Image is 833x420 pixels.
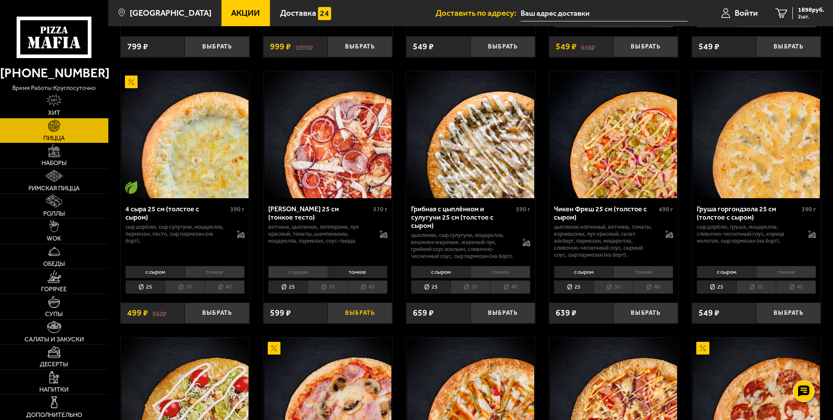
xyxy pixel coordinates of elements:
a: Чикен Фреш 25 см (толстое с сыром) [549,71,678,198]
span: 590 г [516,206,530,213]
img: Акционный [696,342,709,355]
button: Выбрать [756,36,821,58]
span: Горячее [41,286,67,293]
li: с сыром [268,266,328,278]
div: Грибная с цыплёнком и сулугуни 25 см (толстое с сыром) [411,205,514,230]
span: 490 г [659,206,673,213]
button: Выбрать [185,303,249,324]
a: Грибная с цыплёнком и сулугуни 25 см (толстое с сыром) [406,71,535,198]
p: сыр дорблю, груша, моцарелла, сливочно-чесночный соус, корица молотая, сыр пармезан (на борт). [697,224,800,244]
span: Обеды [43,261,65,267]
p: ветчина, цыпленок, пепперони, лук красный, томаты, шампиньоны, моцарелла, пармезан, соус-пицца. [268,224,371,244]
p: сыр дорблю, сыр сулугуни, моцарелла, пармезан, песто, сыр пармезан (на борт). [125,224,228,244]
span: Акции [231,9,260,17]
li: 30 [165,280,204,294]
button: Выбрать [185,36,249,58]
input: Ваш адрес доставки [521,5,687,21]
li: с сыром [697,266,756,278]
s: 1099 ₽ [295,42,313,51]
li: 25 [411,280,451,294]
div: Груша горгондзола 25 см (толстое с сыром) [697,205,799,221]
span: Пицца [43,135,65,141]
div: Чикен Фреш 25 см (толстое с сыром) [554,205,657,221]
span: Наборы [41,160,67,166]
s: 562 ₽ [152,309,166,317]
span: 999 ₽ [270,42,291,51]
img: Вегетарианское блюдо [125,181,138,194]
s: 618 ₽ [581,42,595,51]
li: с сыром [554,266,613,278]
span: Салаты и закуски [24,337,84,343]
span: 370 г [373,206,387,213]
img: Чикен Фреш 25 см (толстое с сыром) [550,71,677,198]
span: 549 ₽ [413,42,434,51]
li: 40 [204,280,245,294]
li: с сыром [125,266,185,278]
img: Петровская 25 см (тонкое тесто) [264,71,391,198]
img: Акционный [268,342,281,355]
span: 659 ₽ [413,309,434,317]
span: 599 ₽ [270,309,291,317]
p: цыпленок, сыр сулугуни, моцарелла, вешенки жареные, жареный лук, грибной соус Жюльен, сливочно-че... [411,232,514,260]
li: 30 [308,280,347,294]
li: 40 [776,280,816,294]
li: 40 [347,280,387,294]
span: 799 ₽ [127,42,148,51]
a: Груша горгондзола 25 см (толстое с сыром) [692,71,821,198]
li: 30 [594,280,633,294]
li: 40 [633,280,673,294]
span: Доставка [280,9,316,17]
span: Войти [735,9,758,17]
span: Хит [48,110,60,116]
span: Доставить по адресу: [436,9,521,17]
button: Выбрать [470,303,535,324]
button: Выбрать [613,36,678,58]
li: 25 [268,280,308,294]
li: тонкое [613,266,673,278]
span: 549 ₽ [698,309,719,317]
button: Выбрать [328,36,392,58]
li: тонкое [756,266,816,278]
div: [PERSON_NAME] 25 см (тонкое тесто) [268,205,371,221]
span: Дополнительно [26,412,82,418]
img: 15daf4d41897b9f0e9f617042186c801.svg [318,7,331,20]
button: Выбрать [756,303,821,324]
li: 25 [697,280,736,294]
li: с сыром [411,266,470,278]
span: 499 ₽ [127,309,148,317]
span: 549 ₽ [556,42,577,51]
li: 25 [125,280,165,294]
span: 639 ₽ [556,309,577,317]
p: цыпленок копченый, ветчина, томаты, корнишоны, лук красный, салат айсберг, пармезан, моцарелла, с... [554,224,657,258]
img: Грибная с цыплёнком и сулугуни 25 см (толстое с сыром) [407,71,534,198]
span: 549 ₽ [698,42,719,51]
img: Груша горгондзола 25 см (толстое с сыром) [693,71,820,198]
span: 390 г [802,206,816,213]
button: Выбрать [470,36,535,58]
span: 1898 руб. [798,7,824,13]
span: WOK [47,236,61,242]
li: тонкое [470,266,530,278]
li: 30 [450,280,490,294]
span: Напитки [39,387,69,393]
button: Выбрать [328,303,392,324]
button: Выбрать [613,303,678,324]
span: 390 г [230,206,245,213]
span: Роллы [43,211,65,217]
img: 4 сыра 25 см (толстое с сыром) [121,71,249,198]
li: тонкое [328,266,387,278]
li: тонкое [185,266,245,278]
span: [GEOGRAPHIC_DATA] [130,9,211,17]
a: АкционныйВегетарианское блюдо4 сыра 25 см (толстое с сыром) [121,71,249,198]
span: Римская пицца [28,186,79,192]
div: 4 сыра 25 см (толстое с сыром) [125,205,228,221]
span: Десерты [40,361,68,368]
img: Акционный [125,76,138,89]
li: 40 [490,280,530,294]
span: 2 шт. [798,14,824,19]
li: 25 [554,280,594,294]
span: Супы [45,311,63,317]
li: 30 [736,280,776,294]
